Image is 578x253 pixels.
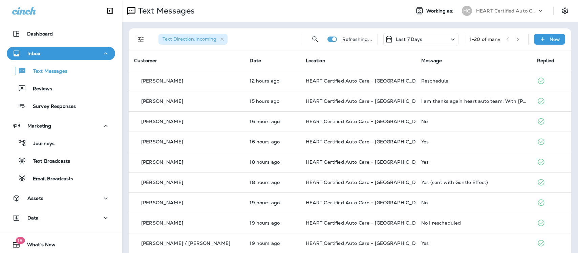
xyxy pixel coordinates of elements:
div: HC [462,6,472,16]
p: [PERSON_NAME] / [PERSON_NAME] [141,240,230,246]
button: Assets [7,191,115,205]
span: HEART Certified Auto Care - [GEOGRAPHIC_DATA] [306,200,427,206]
p: [PERSON_NAME] [141,98,183,104]
p: Journeys [26,141,55,147]
p: Inbox [27,51,40,56]
button: Text Messages [7,64,115,78]
button: Settings [559,5,571,17]
button: 19What's New [7,238,115,251]
button: Collapse Sidebar [101,4,120,18]
span: What's New [20,242,56,250]
p: Assets [27,195,43,201]
button: Marketing [7,119,115,133]
span: Location [306,57,325,64]
span: HEART Certified Auto Care - [GEOGRAPHIC_DATA] [306,159,427,165]
button: Survey Responses [7,99,115,113]
button: Dashboard [7,27,115,41]
div: Text Direction:Incoming [158,34,228,45]
div: No [421,200,526,205]
span: HEART Certified Auto Care - [GEOGRAPHIC_DATA] [306,78,427,84]
p: Aug 25, 2025 04:16 PM [250,78,295,84]
span: Message [421,57,442,64]
span: Working as: [426,8,455,14]
button: Inbox [7,47,115,60]
div: Yes [421,159,526,165]
span: Date [250,57,261,64]
span: HEART Certified Auto Care - [GEOGRAPHIC_DATA] [306,98,427,104]
p: Text Messages [135,6,195,16]
div: Yes [421,240,526,246]
span: Text Direction : Incoming [163,36,216,42]
div: No [421,119,526,124]
button: Email Broadcasts [7,171,115,185]
button: Filters [134,32,148,46]
span: Customer [134,57,157,64]
p: [PERSON_NAME] [141,139,183,144]
span: HEART Certified Auto Care - [GEOGRAPHIC_DATA] [306,118,427,124]
button: Text Broadcasts [7,154,115,168]
p: HEART Certified Auto Care [476,8,537,14]
p: [PERSON_NAME] [141,180,183,185]
p: Aug 25, 2025 09:57 AM [250,180,295,185]
p: Data [27,215,39,221]
p: Email Broadcasts [26,176,73,182]
p: [PERSON_NAME] [141,119,183,124]
span: HEART Certified Auto Care - [GEOGRAPHIC_DATA] [306,139,427,145]
span: HEART Certified Auto Care - [GEOGRAPHIC_DATA] [306,179,427,185]
p: [PERSON_NAME] [141,200,183,205]
p: Aug 25, 2025 12:38 PM [250,98,295,104]
span: Replied [537,57,555,64]
p: Dashboard [27,31,53,37]
span: HEART Certified Auto Care - [GEOGRAPHIC_DATA] [306,220,427,226]
button: Search Messages [308,32,322,46]
div: Yes (sent with Gentle Effect) [421,180,526,185]
p: Aug 25, 2025 11:49 AM [250,139,295,144]
p: Aug 25, 2025 09:33 AM [250,200,295,205]
p: Aug 25, 2025 09:30 AM [250,240,295,246]
div: I am thanks again heart auto team. With Kisha at the Helm. I think that spelling is right!🙂 [421,98,526,104]
button: Reviews [7,81,115,95]
p: Refreshing... [342,37,372,42]
p: Reviews [26,86,52,92]
p: [PERSON_NAME] [141,78,183,84]
p: Marketing [27,123,51,129]
div: Yes [421,139,526,144]
span: HEART Certified Auto Care - [GEOGRAPHIC_DATA] [306,240,427,246]
p: Text Messages [26,68,67,75]
p: Aug 25, 2025 10:05 AM [250,159,295,165]
p: Aug 25, 2025 11:52 AM [250,119,295,124]
p: Survey Responses [26,103,76,110]
div: 1 - 20 of many [470,37,501,42]
p: Aug 25, 2025 09:33 AM [250,220,295,226]
p: Text Broadcasts [26,158,70,165]
button: Data [7,211,115,225]
p: Last 7 Days [396,37,423,42]
span: 19 [16,237,25,244]
div: No I rescheduled [421,220,526,226]
p: [PERSON_NAME] [141,220,183,226]
div: Reschedule [421,78,526,84]
p: [PERSON_NAME] [141,159,183,165]
button: Journeys [7,136,115,150]
p: New [550,37,560,42]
